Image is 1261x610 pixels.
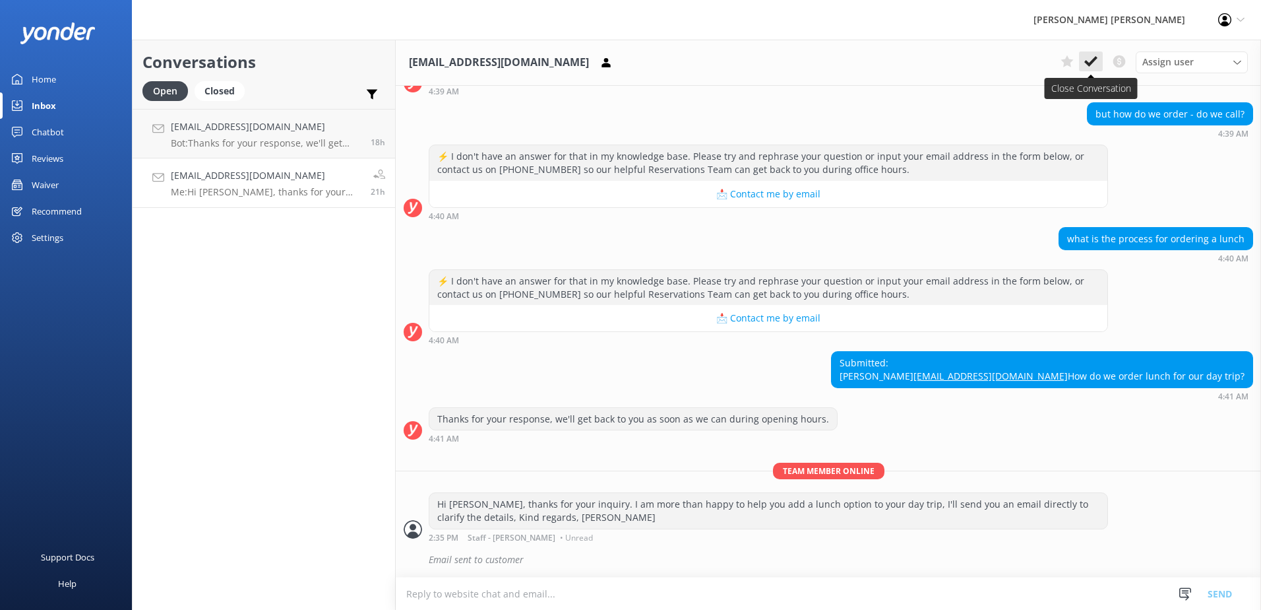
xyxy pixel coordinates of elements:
[468,534,555,542] span: Staff - [PERSON_NAME]
[429,493,1107,528] div: Hi [PERSON_NAME], thanks for your inquiry. I am more than happy to help you add a lunch option to...
[429,305,1107,331] button: 📩 Contact me by email
[913,370,1068,382] a: [EMAIL_ADDRESS][DOMAIN_NAME]
[429,270,1107,305] div: ⚡ I don't have an answer for that in my knowledge base. Please try and rephrase your question or ...
[32,198,82,224] div: Recommend
[429,549,1253,571] div: Email sent to customer
[429,533,1108,542] div: Oct 13 2025 02:35pm (UTC +13:00) Pacific/Auckland
[133,109,395,158] a: [EMAIL_ADDRESS][DOMAIN_NAME]Bot:Thanks for your response, we'll get back to you as soon as we can...
[195,81,245,101] div: Closed
[195,83,251,98] a: Closed
[371,137,385,148] span: Oct 13 2025 06:15pm (UTC +13:00) Pacific/Auckland
[1059,254,1253,263] div: Oct 13 2025 04:40am (UTC +13:00) Pacific/Auckland
[142,83,195,98] a: Open
[1218,393,1248,401] strong: 4:41 AM
[142,81,188,101] div: Open
[429,534,458,542] strong: 2:35 PM
[1218,130,1248,138] strong: 4:39 AM
[371,186,385,197] span: Oct 13 2025 02:35pm (UTC +13:00) Pacific/Auckland
[560,534,593,542] span: • Unread
[1088,103,1252,125] div: but how do we order - do we call?
[1136,51,1248,73] div: Assign User
[429,88,459,96] strong: 4:39 AM
[171,186,361,198] p: Me: Hi [PERSON_NAME], thanks for your inquiry. I am more than happy to help you add a lunch optio...
[32,172,59,198] div: Waiver
[1087,129,1253,138] div: Oct 13 2025 04:39am (UTC +13:00) Pacific/Auckland
[429,408,837,430] div: Thanks for your response, we'll get back to you as soon as we can during opening hours.
[1059,228,1252,250] div: what is the process for ordering a lunch
[32,119,64,145] div: Chatbot
[429,335,1108,345] div: Oct 13 2025 04:40am (UTC +13:00) Pacific/Auckland
[32,66,56,92] div: Home
[429,435,459,443] strong: 4:41 AM
[41,544,94,570] div: Support Docs
[832,352,1252,387] div: Submitted: [PERSON_NAME] How do we order lunch for our day trip?
[429,213,459,220] strong: 4:40 AM
[831,391,1253,401] div: Oct 13 2025 04:41am (UTC +13:00) Pacific/Auckland
[429,181,1107,207] button: 📩 Contact me by email
[142,50,385,75] h2: Conversations
[409,54,589,71] h3: [EMAIL_ADDRESS][DOMAIN_NAME]
[32,145,63,172] div: Reviews
[429,434,838,443] div: Oct 13 2025 04:41am (UTC +13:00) Pacific/Auckland
[773,463,884,479] span: Team member online
[429,211,1108,220] div: Oct 13 2025 04:40am (UTC +13:00) Pacific/Auckland
[32,92,56,119] div: Inbox
[32,224,63,251] div: Settings
[1218,255,1248,263] strong: 4:40 AM
[133,158,395,208] a: [EMAIL_ADDRESS][DOMAIN_NAME]Me:Hi [PERSON_NAME], thanks for your inquiry. I am more than happy to...
[429,86,1108,96] div: Oct 13 2025 04:39am (UTC +13:00) Pacific/Auckland
[404,549,1253,571] div: 2025-10-13T01:39:21.110
[58,570,77,597] div: Help
[1142,55,1194,69] span: Assign user
[429,145,1107,180] div: ⚡ I don't have an answer for that in my knowledge base. Please try and rephrase your question or ...
[171,119,361,134] h4: [EMAIL_ADDRESS][DOMAIN_NAME]
[171,137,361,149] p: Bot: Thanks for your response, we'll get back to you as soon as we can during opening hours.
[429,337,459,345] strong: 4:40 AM
[20,22,96,44] img: yonder-white-logo.png
[171,168,361,183] h4: [EMAIL_ADDRESS][DOMAIN_NAME]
